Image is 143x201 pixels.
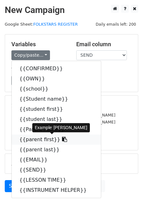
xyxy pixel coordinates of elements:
[12,114,101,124] a: {{student last}}
[93,21,138,28] span: Daily emails left: 200
[12,104,101,114] a: {{student first}}
[12,145,101,155] a: {{parent last}}
[12,185,101,195] a: {{INSTRUMENT HELPER}}
[5,180,26,192] a: Send
[11,41,67,48] h5: Variables
[12,84,101,94] a: {{school}}
[12,155,101,165] a: {{EMAIL}}
[11,113,115,117] small: [PERSON_NAME][EMAIL_ADDRESS][DOMAIN_NAME]
[12,175,101,185] a: {{LESSON TIME}}
[93,22,138,27] a: Daily emails left: 200
[5,22,78,27] small: Google Sheet:
[12,135,101,145] a: {{parent first}}
[12,124,101,135] a: {{Parent name}}
[33,22,78,27] a: FOLKSTARS REGISTER
[32,123,90,132] div: Example: [PERSON_NAME]
[11,120,115,124] small: [EMAIL_ADDRESS][PERSON_NAME][DOMAIN_NAME]
[12,165,101,175] a: {{SEND}}
[12,94,101,104] a: {{Student name}}
[111,171,143,201] iframe: Chat Widget
[11,50,50,60] a: Copy/paste...
[12,74,101,84] a: {{OWN}}
[5,5,138,16] h2: New Campaign
[12,64,101,74] a: {{CONFIRMED}}
[76,41,132,48] h5: Email column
